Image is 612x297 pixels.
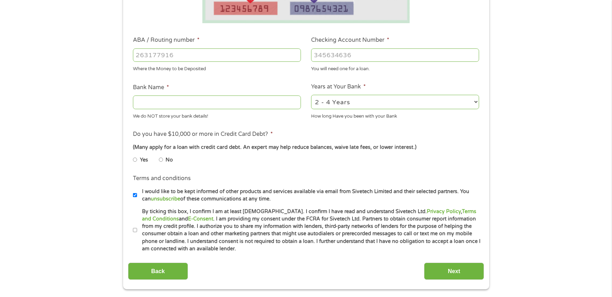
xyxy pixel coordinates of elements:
div: Where the Money to be Deposited [133,63,301,73]
input: Back [128,263,188,280]
label: Do you have $10,000 or more in Credit Card Debt? [133,131,273,138]
label: Terms and conditions [133,175,191,182]
input: Next [424,263,484,280]
label: By ticking this box, I confirm I am at least [DEMOGRAPHIC_DATA]. I confirm I have read and unders... [137,208,481,253]
div: We do NOT store your bank details! [133,110,301,120]
a: unsubscribe [151,196,180,202]
label: ABA / Routing number [133,37,200,44]
input: 263177916 [133,48,301,62]
label: Years at Your Bank [311,83,366,91]
label: Checking Account Number [311,37,389,44]
input: 345634636 [311,48,479,62]
div: (Many apply for a loan with credit card debt. An expert may help reduce balances, waive late fees... [133,144,479,151]
div: You will need one for a loan. [311,63,479,73]
label: Bank Name [133,84,169,91]
a: Terms and Conditions [142,209,476,222]
label: Yes [140,156,148,164]
a: Privacy Policy [427,209,461,214]
label: I would like to be kept informed of other products and services available via email from Sivetech... [137,188,481,203]
a: E-Consent [188,216,213,222]
div: How long Have you been with your Bank [311,110,479,120]
label: No [166,156,173,164]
